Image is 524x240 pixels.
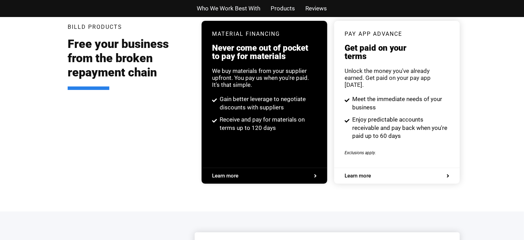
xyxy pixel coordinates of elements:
[218,116,317,132] span: Receive and pay for materials on terms up to 120 days
[345,31,449,37] h3: pay app advance
[271,3,295,14] a: Products
[350,95,449,112] span: Meet the immediate needs of your business
[197,3,261,14] a: Who We Work Best With
[345,150,376,155] span: Exclusions apply.
[345,173,449,179] a: Learn more
[350,116,449,140] span: Enjoy predictable accounts receivable and pay back when you're paid up to 60 days
[212,67,317,88] div: We buy materials from your supplier upfront. You pay us when you're paid. It's that simple.
[212,173,238,179] span: Learn more
[68,24,122,30] h3: Billd Products
[345,173,371,179] span: Learn more
[218,95,317,112] span: Gain better leverage to negotiate discounts with suppliers
[212,173,317,179] a: Learn more
[212,31,317,37] h3: Material Financing
[306,3,327,14] a: Reviews
[345,44,449,60] h3: Get paid on your terms
[212,44,317,60] h3: Never come out of pocket to pay for materials
[345,67,449,88] div: Unlock the money you've already earned. Get paid on your pay app [DATE].
[68,37,191,90] h2: Free your business from the broken repayment chain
